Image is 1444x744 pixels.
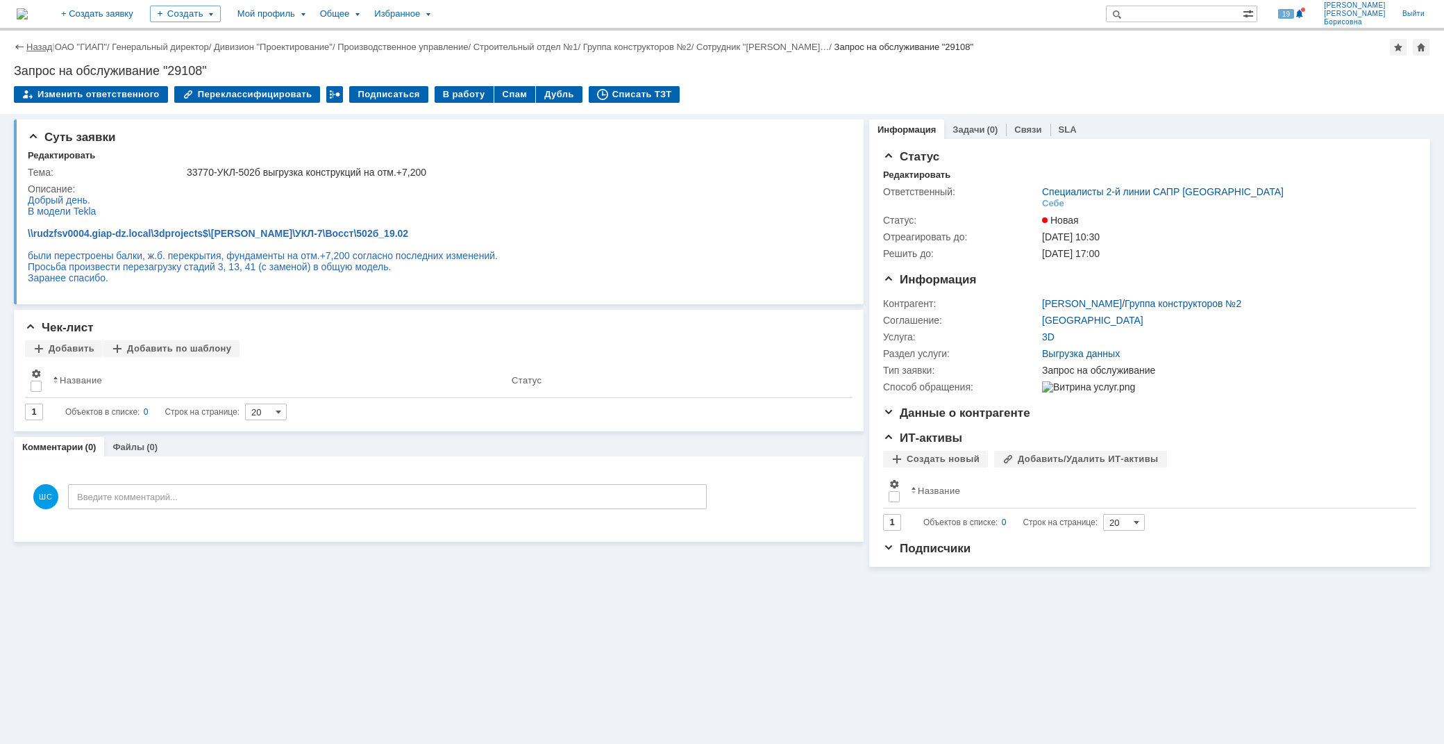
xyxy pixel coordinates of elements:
[60,375,102,386] div: Название
[889,479,900,490] span: Настройки
[1413,39,1429,56] div: Сделать домашней страницей
[883,231,1039,242] div: Отреагировать до:
[883,542,971,555] span: Подписчики
[52,41,54,51] div: |
[112,42,214,52] div: /
[883,315,1039,326] div: Соглашение:
[696,42,834,52] div: /
[883,331,1039,342] div: Услуга:
[1042,198,1064,209] div: Себе
[55,42,112,52] div: /
[1324,10,1386,18] span: [PERSON_NAME]
[14,64,1430,78] div: Запрос на обслуживание "29108"
[905,473,1405,509] th: Название
[883,298,1039,309] div: Контрагент:
[1042,331,1055,342] a: 3D
[1324,1,1386,10] span: [PERSON_NAME]
[883,186,1039,197] div: Ответственный:
[1059,124,1077,135] a: SLA
[47,363,506,398] th: Название
[987,124,998,135] div: (0)
[883,431,962,445] span: ИТ-активы
[28,150,95,161] div: Редактировать
[17,8,28,19] a: Перейти на домашнюю страницу
[923,514,1098,531] i: Строк на странице:
[506,363,841,398] th: Статус
[1042,365,1408,376] div: Запрос на обслуживание
[1243,6,1257,19] span: Расширенный поиск
[1125,298,1241,309] a: Группа конструкторов №2
[326,86,343,103] div: Работа с массовостью
[65,407,140,417] span: Объектов в списке:
[1042,186,1284,197] a: Специалисты 2-й линии САПР [GEOGRAPHIC_DATA]
[583,42,691,52] a: Группа конструкторов №2
[65,404,240,420] i: Строк на странице:
[214,42,333,52] a: Дивизион "Проектирование"
[918,486,960,496] div: Название
[112,42,208,52] a: Генеральный директор
[883,215,1039,226] div: Статус:
[85,442,96,452] div: (0)
[17,8,28,19] img: logo
[214,42,337,52] div: /
[952,124,984,135] a: Задачи
[28,167,184,178] div: Тема:
[883,150,939,163] span: Статус
[473,42,578,52] a: Строительный отдел №1
[1014,124,1041,135] a: Связи
[883,406,1030,420] span: Данные о контрагенте
[1042,348,1120,359] a: Выгрузка данных
[26,42,52,52] a: Назад
[1278,9,1294,19] span: 19
[28,183,844,195] div: Описание:
[187,167,841,178] div: 33770-УКЛ-502б выгрузка конструкций на отм.+7,200
[878,124,936,135] a: Информация
[337,42,468,52] a: Производственное управление
[834,42,974,52] div: Запрос на обслуживание "29108"
[144,404,149,420] div: 0
[1324,18,1386,26] span: Борисовна
[146,442,158,452] div: (0)
[1042,298,1241,309] div: /
[1042,381,1135,392] img: Витрина услуг.png
[512,375,541,386] div: Статус
[923,518,998,527] span: Объектов в списке:
[1042,248,1100,259] span: [DATE] 17:00
[883,365,1039,376] div: Тип заявки:
[1042,298,1122,309] a: [PERSON_NAME]
[883,273,976,286] span: Информация
[33,484,58,509] span: ШС
[22,442,83,452] a: Комментарии
[883,248,1039,259] div: Решить до:
[1390,39,1407,56] div: Добавить в избранное
[473,42,583,52] div: /
[31,368,42,379] span: Настройки
[112,442,144,452] a: Файлы
[28,131,115,144] span: Суть заявки
[55,42,107,52] a: ОАО "ГИАП"
[696,42,829,52] a: Сотрудник "[PERSON_NAME]…
[1042,231,1100,242] span: [DATE] 10:30
[883,348,1039,359] div: Раздел услуги:
[583,42,696,52] div: /
[883,170,950,181] div: Редактировать
[1002,514,1007,531] div: 0
[150,6,221,22] div: Создать
[1042,315,1143,326] a: [GEOGRAPHIC_DATA]
[337,42,473,52] div: /
[1042,215,1079,226] span: Новая
[25,321,94,334] span: Чек-лист
[883,381,1039,392] div: Способ обращения:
